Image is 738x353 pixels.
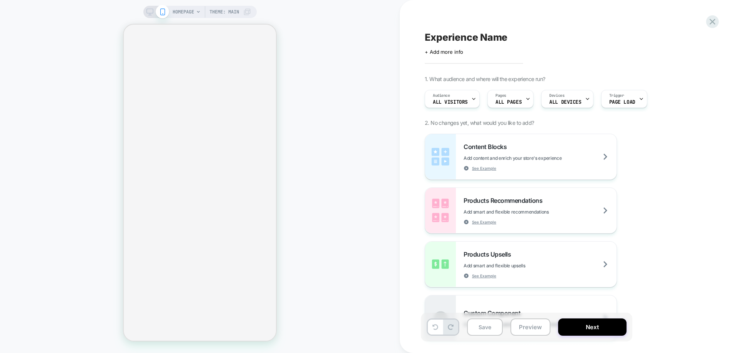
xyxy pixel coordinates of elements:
[433,99,468,105] span: All Visitors
[472,166,496,171] span: See Example
[472,219,496,225] span: See Example
[549,93,564,98] span: Devices
[173,6,194,18] span: HOMEPAGE
[464,250,515,258] span: Products Upsells
[467,318,503,336] button: Save
[425,31,507,43] span: Experience Name
[425,119,534,126] span: 2. No changes yet, what would you like to add?
[464,155,600,161] span: Add content and enrich your store's experience
[609,93,624,98] span: Trigger
[495,99,522,105] span: ALL PAGES
[609,99,635,105] span: Page Load
[472,273,496,278] span: See Example
[209,6,239,18] span: Theme: MAIN
[433,93,450,98] span: Audience
[549,99,581,105] span: ALL DEVICES
[464,209,587,215] span: Add smart and flexible recommendations
[558,318,627,336] button: Next
[464,143,510,151] span: Content Blocks
[425,49,463,55] span: + Add more info
[464,263,563,268] span: Add smart and flexible upsells
[425,76,545,82] span: 1. What audience and where will the experience run?
[464,309,524,317] span: Custom Component
[464,197,546,204] span: Products Recommendations
[495,93,506,98] span: Pages
[510,318,550,336] button: Preview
